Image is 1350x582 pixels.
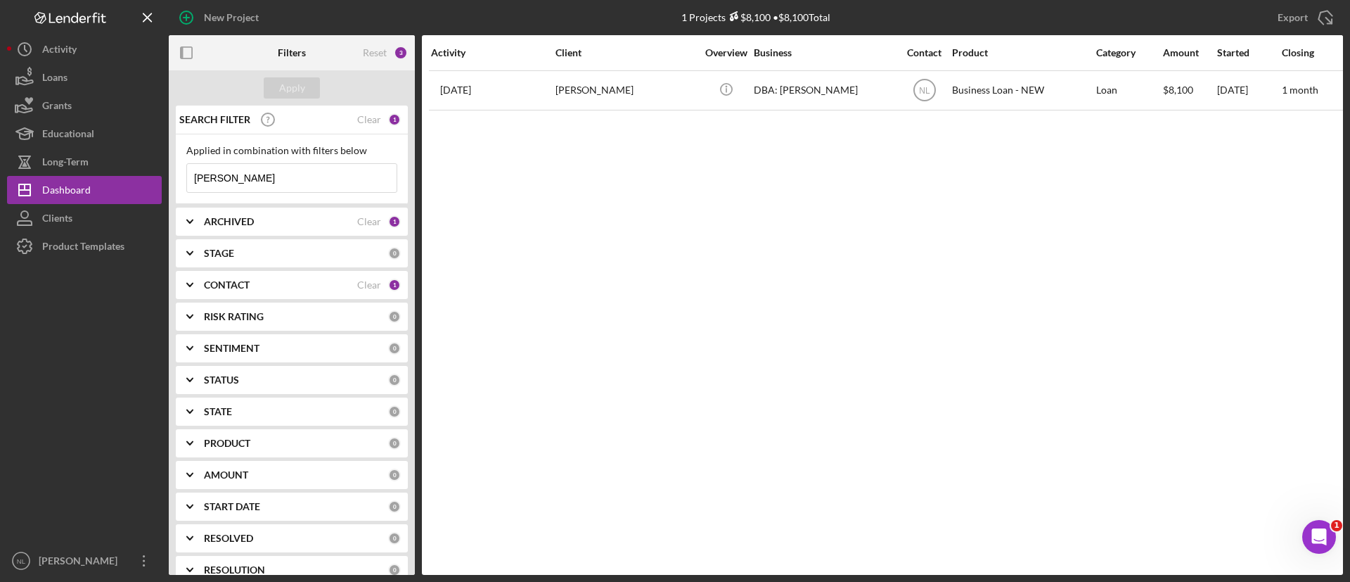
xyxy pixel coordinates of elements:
[204,501,260,512] b: START DATE
[357,279,381,291] div: Clear
[204,469,248,481] b: AMOUNT
[754,72,894,109] div: DBA: [PERSON_NAME]
[278,47,306,58] b: Filters
[17,557,26,565] text: NL
[42,91,72,123] div: Grants
[204,216,254,227] b: ARCHIVED
[898,47,951,58] div: Contact
[7,63,162,91] button: Loans
[754,47,894,58] div: Business
[388,405,401,418] div: 0
[42,35,77,67] div: Activity
[35,547,127,578] div: [PERSON_NAME]
[7,176,162,204] button: Dashboard
[388,500,401,513] div: 0
[1302,520,1336,554] iframe: Intercom live chat
[388,469,401,481] div: 0
[388,532,401,545] div: 0
[388,247,401,260] div: 0
[357,114,381,125] div: Clear
[1282,84,1318,96] time: 1 month
[1331,520,1342,531] span: 1
[357,216,381,227] div: Clear
[394,46,408,60] div: 3
[431,47,554,58] div: Activity
[363,47,387,58] div: Reset
[1096,47,1162,58] div: Category
[7,204,162,232] button: Clients
[42,176,91,208] div: Dashboard
[42,63,67,95] div: Loans
[204,438,250,449] b: PRODUCT
[186,145,397,156] div: Applied in combination with filters below
[726,11,771,23] div: $8,100
[279,77,305,99] div: Apply
[7,120,162,148] button: Educational
[7,547,162,575] button: NL[PERSON_NAME]
[440,84,471,96] time: 2025-09-12 04:56
[42,204,72,236] div: Clients
[7,148,162,176] button: Long-Term
[555,72,696,109] div: [PERSON_NAME]
[388,437,401,450] div: 0
[1096,72,1162,109] div: Loan
[388,564,401,576] div: 0
[681,11,830,23] div: 1 Projects • $8,100 Total
[7,35,162,63] button: Activity
[264,77,320,99] button: Apply
[1163,47,1216,58] div: Amount
[7,232,162,260] button: Product Templates
[42,120,94,151] div: Educational
[204,564,265,576] b: RESOLUTION
[555,47,696,58] div: Client
[1217,72,1280,109] div: [DATE]
[1163,84,1193,96] span: $8,100
[388,374,401,386] div: 0
[919,86,930,96] text: NL
[700,47,752,58] div: Overview
[1264,4,1343,32] button: Export
[42,148,89,179] div: Long-Term
[204,4,259,32] div: New Project
[7,91,162,120] button: Grants
[204,248,234,259] b: STAGE
[204,343,259,354] b: SENTIMENT
[388,279,401,291] div: 1
[1217,47,1280,58] div: Started
[1278,4,1308,32] div: Export
[179,114,250,125] b: SEARCH FILTER
[204,311,264,322] b: RISK RATING
[388,310,401,323] div: 0
[204,533,253,544] b: RESOLVED
[952,72,1093,109] div: Business Loan - NEW
[388,215,401,228] div: 1
[388,113,401,126] div: 1
[204,406,232,417] b: STATE
[388,342,401,355] div: 0
[204,279,250,291] b: CONTACT
[42,232,124,264] div: Product Templates
[169,4,273,32] button: New Project
[952,47,1093,58] div: Product
[204,374,239,386] b: STATUS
